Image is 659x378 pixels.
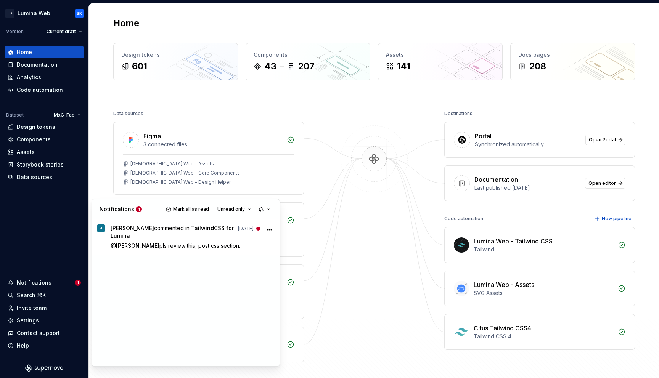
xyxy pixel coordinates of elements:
[159,242,240,249] span: pls review this, post css section.
[100,205,134,213] p: Notifications
[173,206,209,212] span: Mark all as read
[136,206,142,212] span: 1
[214,204,254,215] button: Unread only
[111,225,234,239] span: TailwindCSS for Lumina
[100,224,102,232] div: J
[111,225,154,231] span: [PERSON_NAME]
[111,224,234,240] span: commented in
[111,242,159,249] span: @
[164,204,212,215] button: Mark all as read
[264,224,274,235] button: More
[116,242,159,249] span: [PERSON_NAME]
[217,206,245,212] span: Unread only
[238,225,254,232] time: 9/8/2025, 12:46 PM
